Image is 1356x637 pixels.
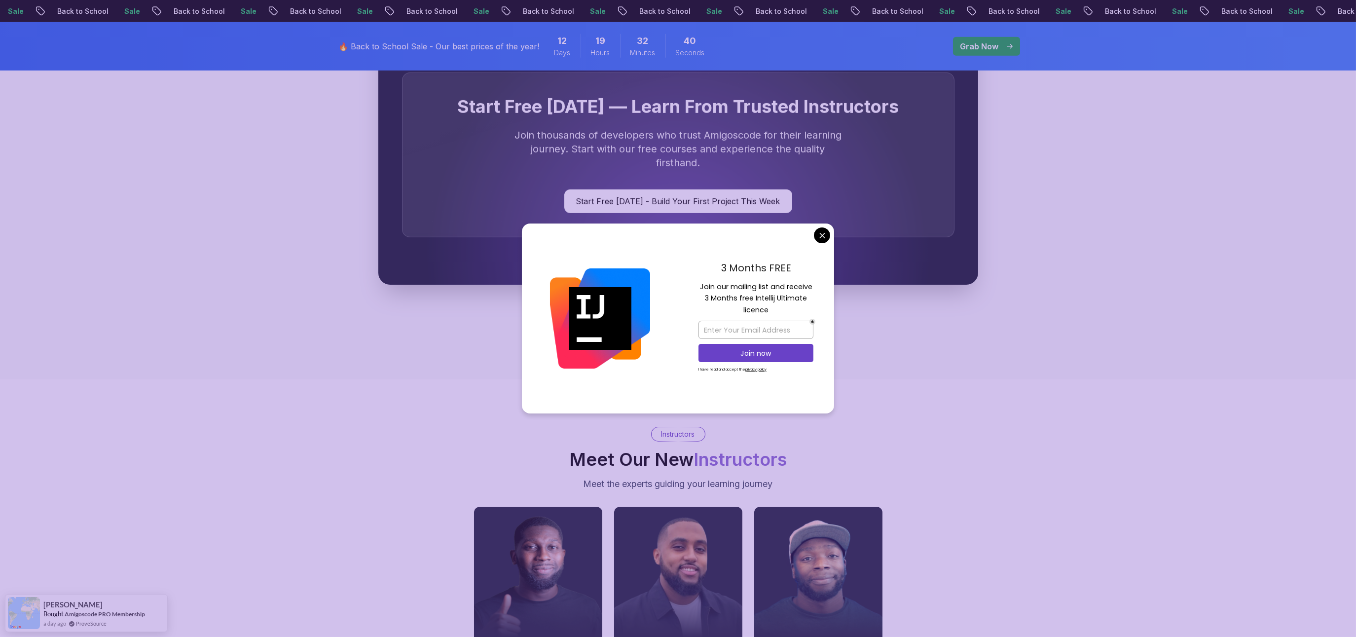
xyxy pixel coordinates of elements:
[809,6,841,16] p: Sale
[558,34,567,48] span: 12 Days
[637,34,649,48] span: 32 Minutes
[577,6,608,16] p: Sale
[8,597,40,629] img: provesource social proof notification image
[693,6,725,16] p: Sale
[426,97,930,116] h3: Start Free [DATE] — Learn From Trusted Instructors
[76,619,107,628] a: ProveSource
[1275,6,1307,16] p: Sale
[960,40,999,52] p: Grab Now
[694,449,787,470] span: Instructors
[1159,6,1190,16] p: Sale
[513,128,844,170] p: Join thousands of developers who trust Amigoscode for their learning journey. Start with our free...
[595,34,605,48] span: 19 Hours
[111,6,143,16] p: Sale
[277,6,344,16] p: Back to School
[975,6,1042,16] p: Back to School
[661,429,695,439] p: Instructors
[926,6,957,16] p: Sale
[554,48,571,58] span: Days
[1092,6,1159,16] p: Back to School
[569,450,787,469] h2: Meet Our New
[160,6,227,16] p: Back to School
[65,610,145,618] a: Amigoscode PRO Membership
[591,48,610,58] span: Hours
[630,48,656,58] span: Minutes
[344,6,375,16] p: Sale
[1042,6,1074,16] p: Sale
[742,6,809,16] p: Back to School
[564,189,792,213] a: Start Free [DATE] - Build Your First Project This Week
[460,6,492,16] p: Sale
[339,40,540,52] p: 🔥 Back to School Sale - Our best prices of the year!
[43,619,66,628] span: a day ago
[626,6,693,16] p: Back to School
[684,34,696,48] span: 40 Seconds
[584,477,773,491] p: Meet the experts guiding your learning journey
[43,610,64,618] span: Bought
[1208,6,1275,16] p: Back to School
[227,6,259,16] p: Sale
[393,6,460,16] p: Back to School
[676,48,705,58] span: Seconds
[43,600,103,609] span: [PERSON_NAME]
[859,6,926,16] p: Back to School
[510,6,577,16] p: Back to School
[44,6,111,16] p: Back to School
